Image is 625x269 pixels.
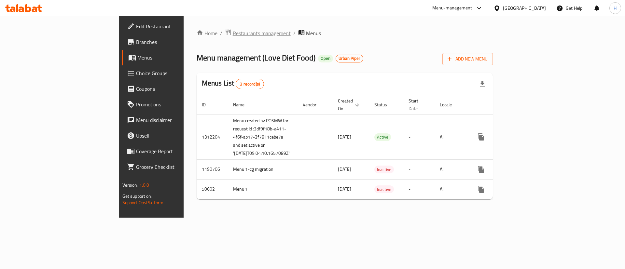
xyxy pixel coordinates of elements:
div: Export file [475,76,490,92]
span: 1.0.0 [139,181,149,189]
span: Status [374,101,396,109]
span: ID [202,101,214,109]
nav: breadcrumb [197,29,493,37]
span: Version: [122,181,138,189]
span: Vendor [303,101,325,109]
button: more [473,162,489,177]
span: Add New Menu [448,55,488,63]
span: Promotions [136,101,218,108]
a: Upsell [122,128,224,143]
span: Name [233,101,253,109]
button: Add New Menu [442,53,493,65]
button: more [473,129,489,145]
span: [DATE] [338,133,351,141]
a: Coupons [122,81,224,97]
td: All [435,159,468,179]
a: Branches [122,34,224,50]
span: Menu disclaimer [136,116,218,124]
span: Edit Restaurant [136,22,218,30]
a: Support.OpsPlatform [122,198,164,207]
div: Total records count [236,79,264,89]
span: Restaurants management [233,29,291,37]
button: Change Status [489,162,505,177]
li: / [293,29,296,37]
table: enhanced table [197,95,541,199]
th: Actions [468,95,541,115]
td: Menu created by POSMW for request Id :3df9f18b-a411-4f6f-ab17-3f7811cebe7a and set active on '[DA... [228,114,298,159]
span: Start Date [409,97,427,113]
h2: Menus List [202,78,264,89]
span: Branches [136,38,218,46]
span: Grocery Checklist [136,163,218,171]
span: Active [374,133,391,141]
button: Change Status [489,182,505,197]
span: [DATE] [338,185,351,193]
td: - [403,159,435,179]
span: Coupons [136,85,218,93]
td: All [435,114,468,159]
span: Menu management ( Love Diet Food ) [197,50,315,65]
div: Menu-management [432,4,472,12]
span: [DATE] [338,165,351,173]
a: Coverage Report [122,143,224,159]
td: - [403,179,435,199]
span: 3 record(s) [236,81,264,87]
td: Menu 1-cg migration [228,159,298,179]
span: Open [318,56,333,61]
span: Urban Piper [336,56,363,61]
a: Restaurants management [225,29,291,37]
td: - [403,114,435,159]
button: Change Status [489,129,505,145]
div: [GEOGRAPHIC_DATA] [503,5,546,12]
span: Coverage Report [136,147,218,155]
a: Menus [122,50,224,65]
a: Grocery Checklist [122,159,224,175]
span: Upsell [136,132,218,140]
span: Created On [338,97,361,113]
div: Open [318,55,333,62]
span: Get support on: [122,192,152,200]
a: Menu disclaimer [122,112,224,128]
a: Promotions [122,97,224,112]
span: Choice Groups [136,69,218,77]
span: Inactive [374,186,394,193]
td: Menu 1 [228,179,298,199]
a: Edit Restaurant [122,19,224,34]
button: more [473,182,489,197]
span: Inactive [374,166,394,173]
span: H [614,5,617,12]
span: Locale [440,101,460,109]
span: Menus [306,29,321,37]
span: Menus [137,54,218,61]
a: Choice Groups [122,65,224,81]
td: All [435,179,468,199]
